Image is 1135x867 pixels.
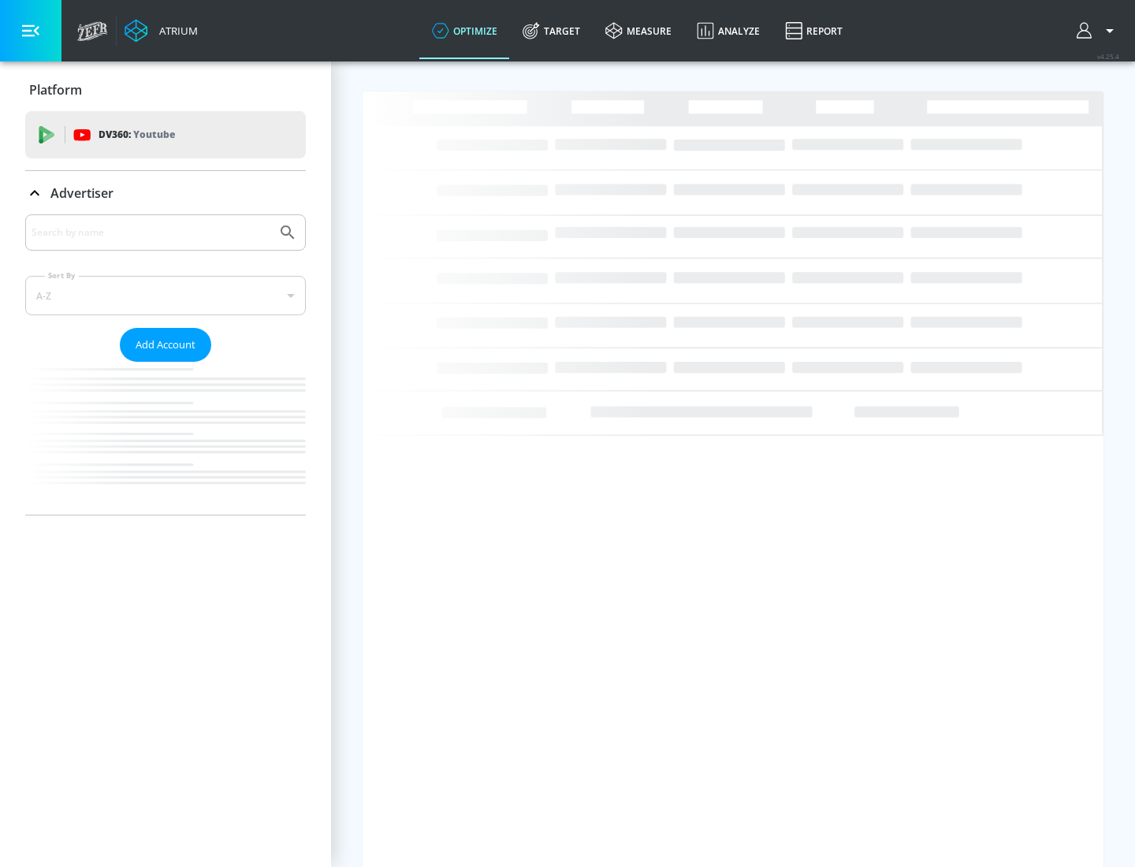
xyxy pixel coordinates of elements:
[25,111,306,158] div: DV360: Youtube
[25,276,306,315] div: A-Z
[1097,52,1119,61] span: v 4.25.4
[99,126,175,143] p: DV360:
[25,171,306,215] div: Advertiser
[684,2,772,59] a: Analyze
[120,328,211,362] button: Add Account
[32,222,270,243] input: Search by name
[510,2,593,59] a: Target
[125,19,198,43] a: Atrium
[153,24,198,38] div: Atrium
[593,2,684,59] a: measure
[136,336,195,354] span: Add Account
[25,214,306,515] div: Advertiser
[29,81,82,99] p: Platform
[133,126,175,143] p: Youtube
[50,184,113,202] p: Advertiser
[25,362,306,515] nav: list of Advertiser
[772,2,855,59] a: Report
[419,2,510,59] a: optimize
[25,68,306,112] div: Platform
[45,270,79,281] label: Sort By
